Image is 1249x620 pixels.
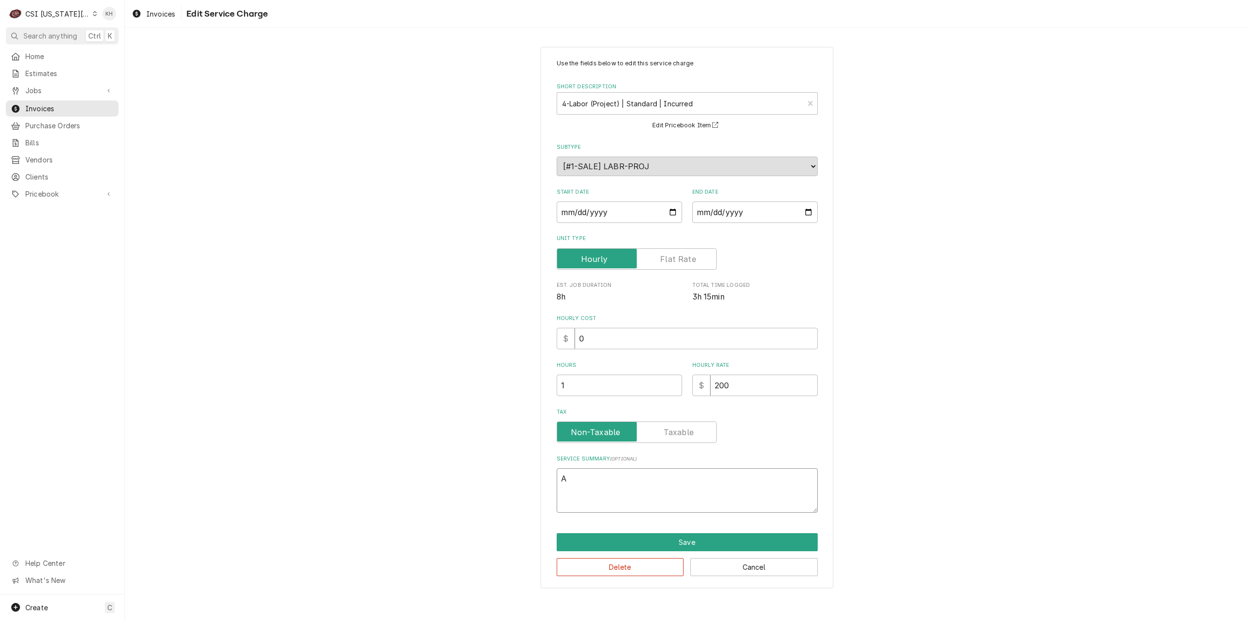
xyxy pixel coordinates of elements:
label: End Date [692,188,818,196]
div: Tax [557,408,818,443]
a: Go to Pricebook [6,186,119,202]
a: Home [6,48,119,64]
button: Search anythingCtrlK [6,27,119,44]
div: Service Summary [557,455,818,513]
div: $ [557,328,575,349]
span: Invoices [25,103,114,114]
input: yyyy-mm-dd [692,201,818,223]
span: Est. Job Duration [557,291,682,303]
a: Invoices [6,100,119,117]
div: Total Time Logged [692,281,818,302]
span: Total Time Logged [692,291,818,303]
div: Line Item Create/Update [541,47,833,589]
button: Save [557,533,818,551]
label: Hourly Cost [557,315,818,322]
div: $ [692,375,710,396]
span: Help Center [25,558,113,568]
div: C [9,7,22,20]
span: K [108,31,112,41]
a: Bills [6,135,119,151]
div: End Date [692,188,818,223]
div: Unit Type [557,235,818,269]
span: Ctrl [88,31,101,41]
span: ( optional ) [610,456,637,461]
span: 8h [557,292,565,301]
a: Go to Help Center [6,555,119,571]
span: Pricebook [25,189,99,199]
a: Clients [6,169,119,185]
span: Bills [25,138,114,148]
button: Edit Pricebook Item [651,120,723,132]
a: Invoices [128,6,179,22]
span: C [107,602,112,613]
div: KH [102,7,116,20]
span: What's New [25,575,113,585]
div: Subtype [557,143,818,176]
span: Clients [25,172,114,182]
label: Start Date [557,188,682,196]
a: Go to Jobs [6,82,119,99]
span: Edit Service Charge [183,7,268,20]
div: Start Date [557,188,682,223]
div: Line Item Create/Update Form [557,59,818,513]
p: Use the fields below to edit this service charge [557,59,818,68]
div: Button Group Row [557,533,818,551]
span: Purchase Orders [25,120,114,131]
a: Estimates [6,65,119,81]
span: Vendors [25,155,114,165]
label: Subtype [557,143,818,151]
label: Unit Type [557,235,818,242]
div: [object Object] [692,361,818,396]
textarea: A [557,468,818,513]
div: Button Group [557,533,818,576]
div: Kelsey Hetlage's Avatar [102,7,116,20]
button: Delete [557,558,684,576]
a: Vendors [6,152,119,168]
label: Hours [557,361,682,369]
label: Tax [557,408,818,416]
span: Search anything [23,31,77,41]
span: Est. Job Duration [557,281,682,289]
label: Service Summary [557,455,818,463]
a: Purchase Orders [6,118,119,134]
label: Short Description [557,83,818,91]
div: CSI Kansas City's Avatar [9,7,22,20]
span: Invoices [146,9,175,19]
a: Go to What's New [6,572,119,588]
span: Estimates [25,68,114,79]
button: Cancel [690,558,818,576]
span: Jobs [25,85,99,96]
span: Total Time Logged [692,281,818,289]
span: Create [25,603,48,612]
div: CSI [US_STATE][GEOGRAPHIC_DATA] [25,9,90,19]
div: Button Group Row [557,551,818,576]
div: Hourly Cost [557,315,818,349]
label: Hourly Rate [692,361,818,369]
input: yyyy-mm-dd [557,201,682,223]
span: 3h 15min [692,292,725,301]
span: Home [25,51,114,61]
div: [object Object] [557,361,682,396]
div: Short Description [557,83,818,131]
div: Est. Job Duration [557,281,682,302]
